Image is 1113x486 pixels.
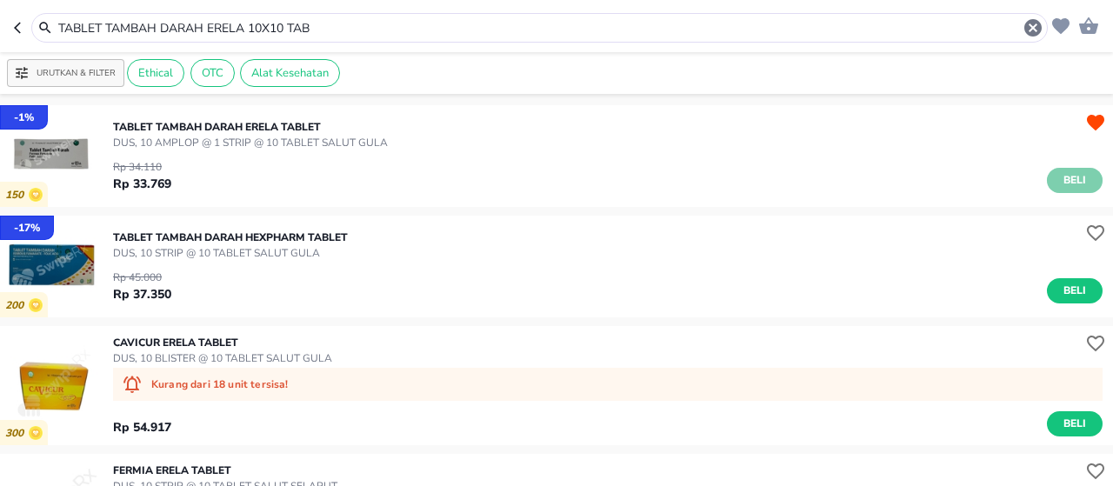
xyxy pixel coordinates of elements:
p: 300 [5,427,29,440]
button: Beli [1047,168,1103,193]
p: TABLET TAMBAH DARAH Erela TABLET [113,119,388,135]
div: OTC [190,59,235,87]
p: Rp 54.917 [113,418,171,436]
p: DUS, 10 STRIP @ 10 TABLET SALUT GULA [113,245,348,261]
p: Rp 37.350 [113,285,171,303]
span: Beli [1060,282,1090,300]
p: Urutkan & Filter [37,67,116,80]
button: Beli [1047,411,1103,436]
p: Rp 34.110 [113,159,171,175]
p: 150 [5,189,29,202]
span: Beli [1060,415,1090,433]
input: Cari 4000+ produk di sini [57,19,1023,37]
button: Urutkan & Filter [7,59,124,87]
p: - 1 % [14,110,34,125]
div: Kurang dari 18 unit tersisa! [113,368,1103,401]
button: Beli [1047,278,1103,303]
p: FERMIA Erela TABLET [113,463,337,478]
p: Rp 45.000 [113,270,171,285]
p: DUS, 10 AMPLOP @ 1 STRIP @ 10 TABLET SALUT GULA [113,135,388,150]
div: Ethical [127,59,184,87]
p: CAVICUR Erela TABLET [113,335,332,350]
p: Rp 33.769 [113,175,171,193]
span: Beli [1060,171,1090,190]
span: Alat Kesehatan [241,65,339,81]
span: OTC [191,65,234,81]
p: TABLET TAMBAH DARAH Hexpharm TABLET [113,230,348,245]
p: 200 [5,299,29,312]
div: Alat Kesehatan [240,59,340,87]
p: DUS, 10 BLISTER @ 10 TABLET SALUT GULA [113,350,332,366]
span: Ethical [128,65,183,81]
p: - 17 % [14,220,40,236]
